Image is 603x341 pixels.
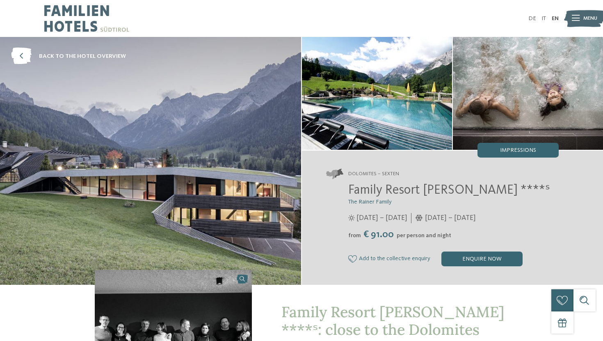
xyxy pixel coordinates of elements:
[362,230,396,240] span: € 91.00
[425,213,476,223] span: [DATE] – [DATE]
[441,252,523,266] div: enquire now
[500,147,536,153] span: Impressions
[356,213,407,223] span: [DATE] – [DATE]
[348,184,550,197] span: Family Resort [PERSON_NAME] ****ˢ
[541,16,546,21] a: IT
[348,233,361,238] span: from
[397,233,451,238] span: per person and night
[39,52,126,60] span: back to the hotel overview
[348,199,392,205] span: The Rainer Family
[302,37,452,150] img: Our family hotel in Sexten, your holiday home in the Dolomiten
[528,16,536,21] a: DE
[583,15,597,22] span: Menu
[453,37,603,150] img: Our family hotel in Sexten, your holiday home in the Dolomiten
[348,215,355,221] i: Opening times in summer
[552,16,559,21] a: EN
[348,170,399,178] span: Dolomites – Sexten
[11,48,126,65] a: back to the hotel overview
[281,302,504,339] span: Family Resort [PERSON_NAME] ****ˢ: close to the Dolomites
[415,215,423,221] i: Opening times in winter
[359,256,430,262] span: Add to the collective enquiry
